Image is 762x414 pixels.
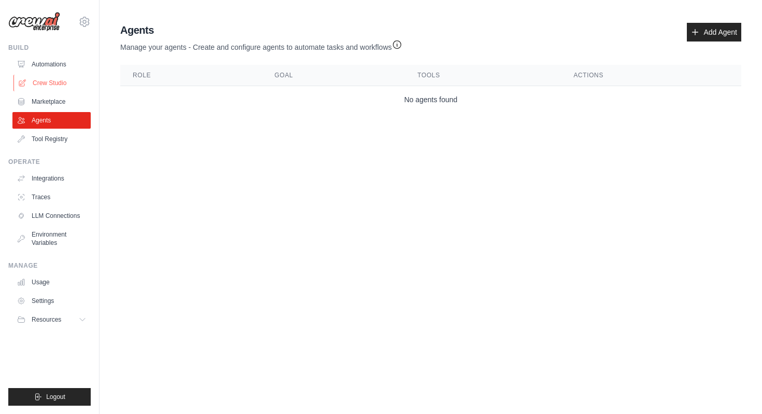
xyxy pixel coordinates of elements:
a: Automations [12,56,91,73]
td: No agents found [120,86,741,114]
th: Tools [405,65,561,86]
a: Usage [12,274,91,291]
a: Environment Variables [12,226,91,251]
th: Role [120,65,262,86]
a: Traces [12,189,91,205]
h2: Agents [120,23,402,37]
div: Build [8,44,91,52]
img: Logo [8,12,60,32]
a: Add Agent [687,23,741,42]
a: Tool Registry [12,131,91,147]
p: Manage your agents - Create and configure agents to automate tasks and workflows [120,37,402,52]
a: Agents [12,112,91,129]
button: Logout [8,388,91,406]
a: LLM Connections [12,208,91,224]
div: Operate [8,158,91,166]
a: Integrations [12,170,91,187]
div: Manage [8,261,91,270]
span: Resources [32,315,61,324]
a: Crew Studio [13,75,92,91]
th: Actions [561,65,741,86]
button: Resources [12,311,91,328]
span: Logout [46,393,65,401]
a: Marketplace [12,93,91,110]
th: Goal [262,65,405,86]
a: Settings [12,293,91,309]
